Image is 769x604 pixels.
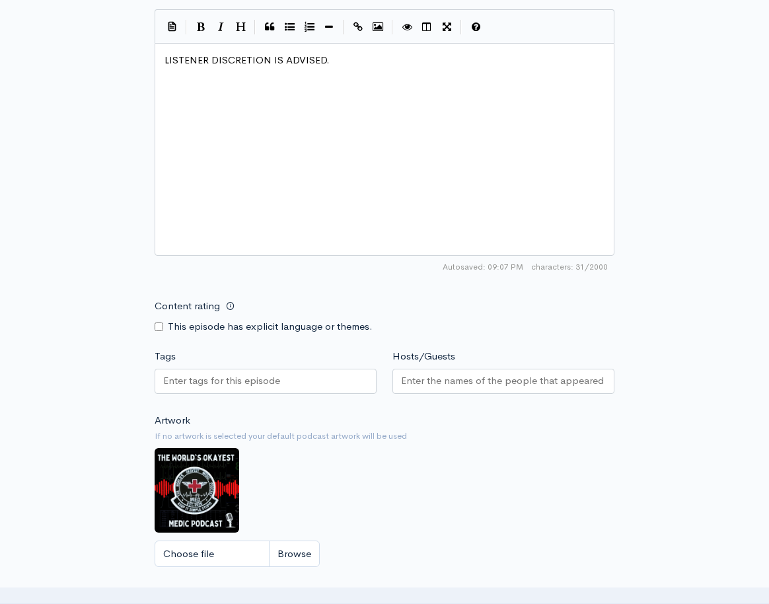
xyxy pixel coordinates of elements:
[155,349,176,364] label: Tags
[437,17,457,37] button: Toggle Fullscreen
[211,17,231,37] button: Italic
[155,293,220,320] label: Content rating
[299,17,319,37] button: Numbered List
[162,16,182,36] button: Insert Show Notes Template
[531,261,608,273] span: 31/2000
[368,17,388,37] button: Insert Image
[392,349,455,364] label: Hosts/Guests
[466,17,486,37] button: Markdown Guide
[417,17,437,37] button: Toggle Side by Side
[260,17,279,37] button: Quote
[443,261,523,273] span: Autosaved: 09:07 PM
[254,20,256,35] i: |
[155,413,190,428] label: Artwork
[460,20,462,35] i: |
[155,430,614,443] small: If no artwork is selected your default podcast artwork will be used
[165,54,330,66] span: LISTENER DISCRETION IS ADVISED.
[319,17,339,37] button: Insert Horizontal Line
[191,17,211,37] button: Bold
[231,17,250,37] button: Heading
[397,17,417,37] button: Toggle Preview
[348,17,368,37] button: Create Link
[343,20,344,35] i: |
[168,319,373,334] label: This episode has explicit language or themes.
[392,20,393,35] i: |
[401,373,606,389] input: Enter the names of the people that appeared on this episode
[186,20,187,35] i: |
[163,373,282,389] input: Enter tags for this episode
[279,17,299,37] button: Generic List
